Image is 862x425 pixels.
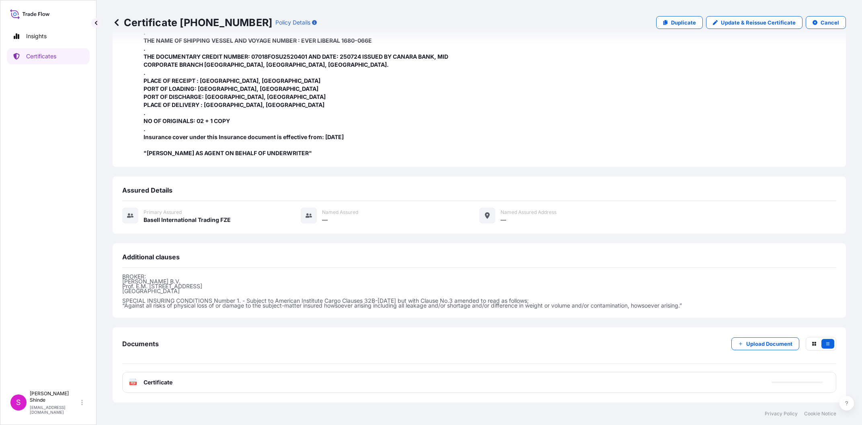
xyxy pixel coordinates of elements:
span: Named Assured [322,209,358,216]
a: Insights [7,28,90,44]
span: Certificate [144,378,172,386]
span: Basell International Trading FZE [144,216,231,224]
p: Certificates [26,52,56,60]
p: Insights [26,32,47,40]
p: [EMAIL_ADDRESS][DOMAIN_NAME] [30,405,80,415]
a: Cookie Notice [804,411,836,417]
p: Policy Details [275,18,310,27]
a: Duplicate [656,16,703,29]
span: Additional clauses [122,253,180,261]
p: Update & Reissue Certificate [721,18,796,27]
p: Certificate [PHONE_NUMBER] [113,16,272,29]
span: — [501,216,506,224]
a: Certificates [7,48,90,64]
span: Documents [122,340,159,348]
text: PDF [131,382,136,385]
p: Cancel [821,18,839,27]
button: Cancel [806,16,846,29]
button: Upload Document [731,337,799,350]
span: Assured Details [122,186,172,194]
p: BROKER: [PERSON_NAME] B.V. Prof. E.M. [STREET_ADDRESS] [GEOGRAPHIC_DATA] SPECIAL INSURING CONDITI... [122,274,836,308]
span: Named Assured Address [501,209,556,216]
a: Update & Reissue Certificate [706,16,802,29]
p: [PERSON_NAME] Shinde [30,390,80,403]
p: Duplicate [671,18,696,27]
a: Privacy Policy [765,411,798,417]
p: Upload Document [746,340,792,348]
span: — [322,216,328,224]
span: S [16,398,21,407]
span: Primary assured [144,209,182,216]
